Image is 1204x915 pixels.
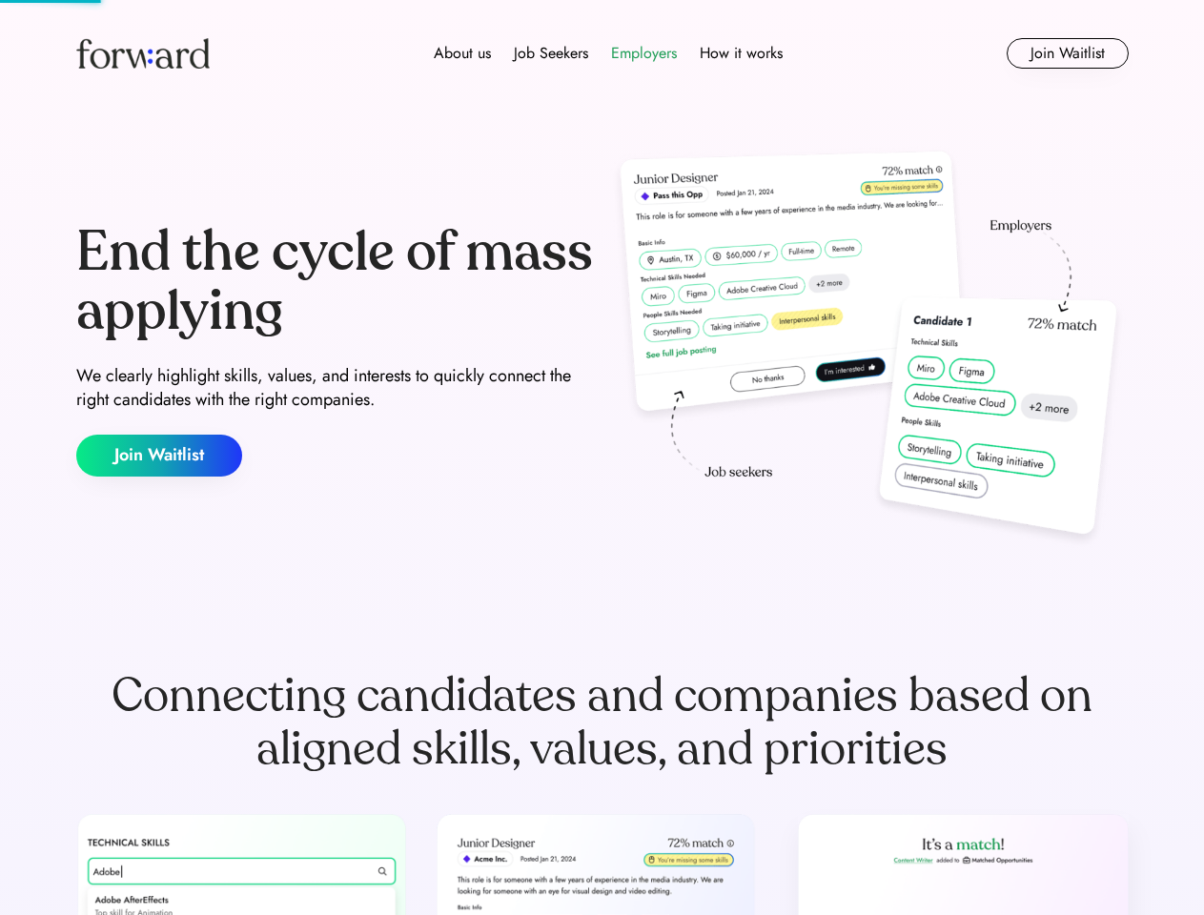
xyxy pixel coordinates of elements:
[76,364,595,412] div: We clearly highlight skills, values, and interests to quickly connect the right candidates with t...
[514,42,588,65] div: Job Seekers
[76,223,595,340] div: End the cycle of mass applying
[434,42,491,65] div: About us
[1007,38,1129,69] button: Join Waitlist
[700,42,783,65] div: How it works
[76,38,210,69] img: Forward logo
[610,145,1129,555] img: hero-image.png
[76,435,242,477] button: Join Waitlist
[611,42,677,65] div: Employers
[76,669,1129,776] div: Connecting candidates and companies based on aligned skills, values, and priorities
